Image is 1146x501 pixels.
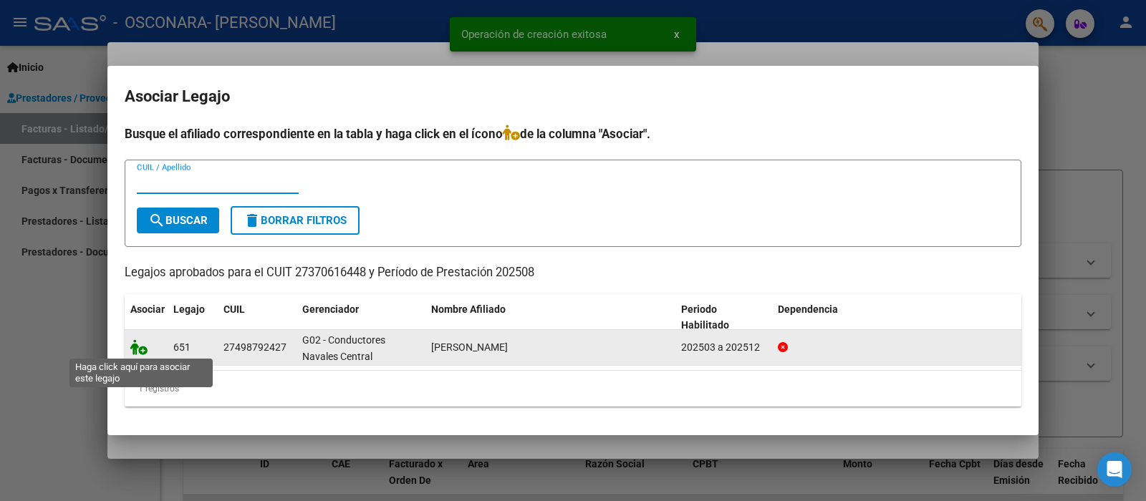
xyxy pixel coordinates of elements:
[1097,452,1132,487] div: Open Intercom Messenger
[125,294,168,341] datatable-header-cell: Asociar
[772,294,1022,341] datatable-header-cell: Dependencia
[231,206,360,235] button: Borrar Filtros
[302,334,385,362] span: G02 - Conductores Navales Central
[431,341,508,353] span: ESCALANTE LOURDES MARIANA
[302,303,359,315] span: Gerenciador
[244,212,261,229] mat-icon: delete
[125,83,1021,110] h2: Asociar Legajo
[218,294,297,341] datatable-header-cell: CUIL
[148,214,208,227] span: Buscar
[681,339,766,356] div: 202503 a 202512
[425,294,675,341] datatable-header-cell: Nombre Afiliado
[173,341,191,353] span: 651
[173,303,205,315] span: Legajo
[297,294,425,341] datatable-header-cell: Gerenciador
[431,303,506,315] span: Nombre Afiliado
[681,303,729,331] span: Periodo Habilitado
[778,303,838,315] span: Dependencia
[244,214,347,227] span: Borrar Filtros
[168,294,218,341] datatable-header-cell: Legajo
[223,339,286,356] div: 27498792427
[125,264,1021,282] p: Legajos aprobados para el CUIT 27370616448 y Período de Prestación 202508
[148,212,165,229] mat-icon: search
[137,208,219,233] button: Buscar
[675,294,772,341] datatable-header-cell: Periodo Habilitado
[125,371,1021,407] div: 1 registros
[125,125,1021,143] h4: Busque el afiliado correspondiente en la tabla y haga click en el ícono de la columna "Asociar".
[223,303,245,315] span: CUIL
[130,303,165,315] span: Asociar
